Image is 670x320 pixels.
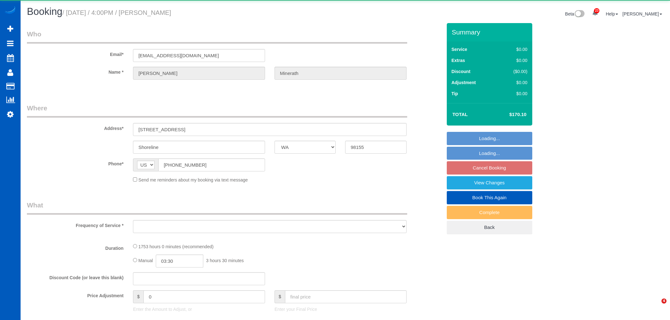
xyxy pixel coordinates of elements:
[138,244,213,249] span: 1753 hours 0 minutes (recommended)
[133,49,265,62] input: Email*
[500,79,528,86] div: $0.00
[447,176,532,189] a: View Changes
[62,9,171,16] small: / [DATE] / 4:00PM / [PERSON_NAME]
[345,141,406,154] input: Zip Code*
[589,6,601,20] a: 23
[158,158,265,171] input: Phone*
[22,290,128,299] label: Price Adjustment
[648,298,664,314] iframe: Intercom live chat
[500,90,528,97] div: $0.00
[500,46,528,52] div: $0.00
[275,306,407,312] p: Enter your Final Price
[565,11,585,16] a: Beta
[206,258,244,263] span: 3 hours 30 minutes
[452,57,465,64] label: Extras
[452,28,529,36] h3: Summary
[4,6,16,15] img: Automaid Logo
[27,6,62,17] span: Booking
[133,67,265,80] input: First Name*
[138,177,248,182] span: Send me reminders about my booking via text message
[594,8,599,13] span: 23
[27,103,407,118] legend: Where
[574,10,585,18] img: New interface
[27,29,407,44] legend: Who
[452,46,467,52] label: Service
[500,68,528,75] div: ($0.00)
[452,68,471,75] label: Discount
[138,258,153,263] span: Manual
[27,200,407,215] legend: What
[452,79,476,86] label: Adjustment
[623,11,662,16] a: [PERSON_NAME]
[22,272,128,281] label: Discount Code (or leave this blank)
[22,49,128,58] label: Email*
[133,290,143,303] span: $
[22,67,128,75] label: Name *
[275,290,285,303] span: $
[500,57,528,64] div: $0.00
[447,221,532,234] a: Back
[452,112,468,117] strong: Total
[490,112,526,117] h4: $170.10
[22,123,128,132] label: Address*
[133,141,265,154] input: City*
[133,306,265,312] p: Enter the Amount to Adjust, or
[661,298,667,304] span: 4
[22,158,128,167] label: Phone*
[447,191,532,204] a: Book This Again
[275,67,407,80] input: Last Name*
[606,11,618,16] a: Help
[22,243,128,251] label: Duration
[285,290,407,303] input: final price
[22,220,128,229] label: Frequency of Service *
[452,90,458,97] label: Tip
